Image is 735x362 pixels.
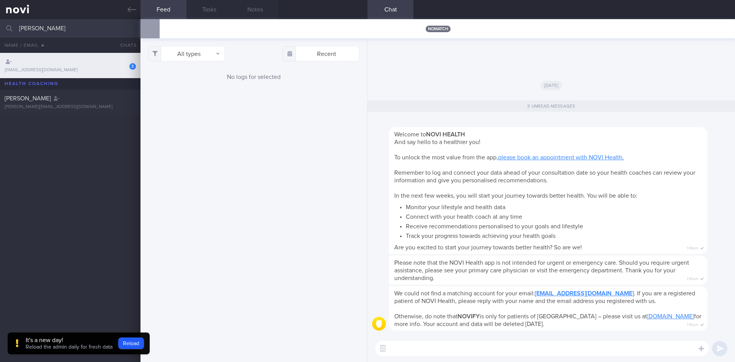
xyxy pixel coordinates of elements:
[394,131,465,138] span: Welcome to
[687,320,698,328] span: 1:49pm
[457,313,480,319] strong: NOVIFY
[26,336,113,344] div: It's a new day!
[118,337,144,349] button: Reload
[394,290,695,304] span: We could not find a matching account for your email: . If you are a registered patient of NOVI He...
[394,313,701,327] span: Otherwise, do note that is only for patients of [GEOGRAPHIC_DATA] – please visit us at for more i...
[394,193,637,199] span: In the next few weeks, you will start your journey towards better health. You will be able to:
[426,131,465,138] strong: NOVI HEALTH
[394,139,480,145] span: And say hello to a healthier you!
[406,211,702,221] li: Connect with your health coach at any time
[5,104,136,110] div: [PERSON_NAME][EMAIL_ADDRESS][DOMAIN_NAME]
[406,230,702,240] li: Track your progress towards achieving your health goals
[26,344,113,350] span: Reload the admin daily for fresh data
[129,63,136,70] div: 3
[687,274,698,282] span: 1:49pm
[541,81,562,90] span: [DATE]
[394,244,582,251] span: Are you excited to start your journey towards better health? So are we!
[148,46,225,61] button: All types
[406,221,702,230] li: Receive recommendations personalised to your goals and lifestyle
[406,201,702,211] li: Monitor your lifestyle and health data
[498,154,624,161] a: please book an appointment with NOVI Health.
[647,313,694,319] a: [DOMAIN_NAME]
[687,244,698,251] span: 1:49pm
[394,154,624,161] span: To unlock the most value from the app,
[535,290,634,296] a: [EMAIL_ADDRESS][DOMAIN_NAME]
[148,73,359,81] div: No logs for selected
[5,95,51,102] span: [PERSON_NAME]
[5,67,136,73] div: [EMAIL_ADDRESS][DOMAIN_NAME]
[394,260,689,281] span: Please note that the NOVI Health app is not intended for urgent or emergency care. Should you req...
[426,26,451,32] span: nomatch
[110,38,140,53] button: Chats
[394,170,695,183] span: Remember to log and connect your data ahead of your consultation date so your health coaches can ...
